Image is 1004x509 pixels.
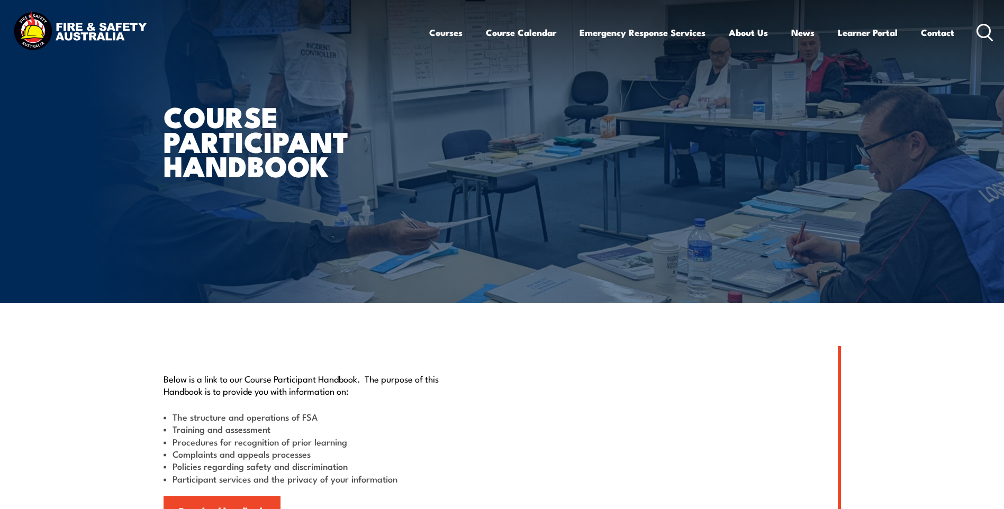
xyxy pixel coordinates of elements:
[164,472,454,485] li: Participant services and the privacy of your information
[164,372,454,397] p: Below is a link to our Course Participant Handbook. The purpose of this Handbook is to provide yo...
[429,19,463,47] a: Courses
[164,435,454,448] li: Procedures for recognition of prior learning
[838,19,898,47] a: Learner Portal
[164,460,454,472] li: Policies regarding safety and discrimination
[164,448,454,460] li: Complaints and appeals processes
[164,104,425,178] h1: Course Participant Handbook
[164,411,454,423] li: The structure and operations of FSA
[791,19,815,47] a: News
[921,19,954,47] a: Contact
[580,19,705,47] a: Emergency Response Services
[164,423,454,435] li: Training and assessment
[729,19,768,47] a: About Us
[486,19,556,47] a: Course Calendar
